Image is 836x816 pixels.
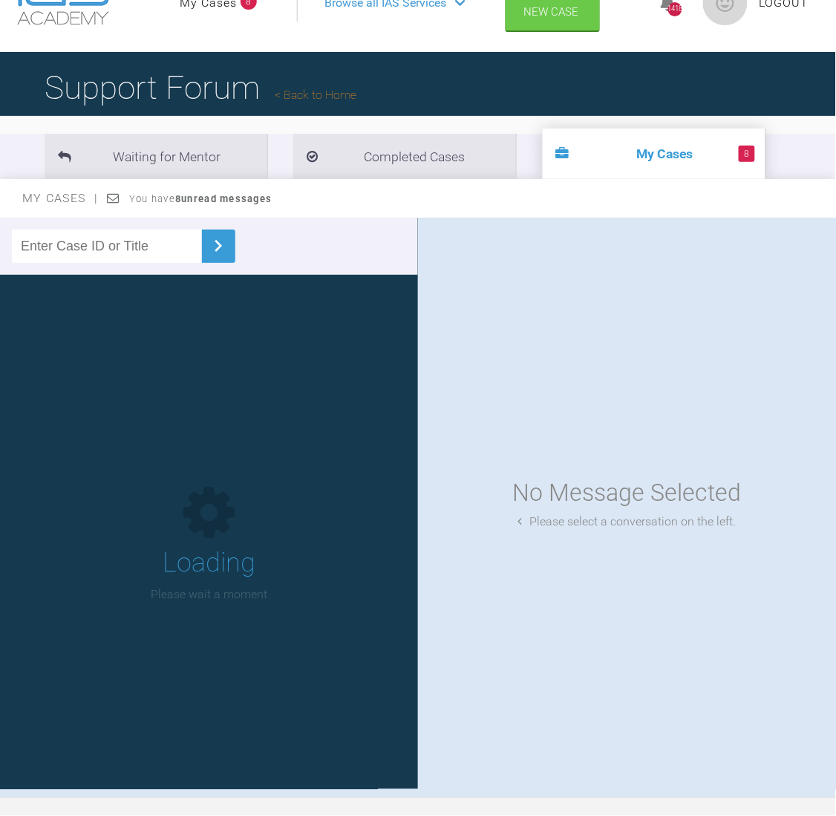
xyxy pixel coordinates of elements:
[275,88,356,102] a: Back to Home
[45,62,356,114] h1: Support Forum
[12,230,202,263] input: Enter Case ID or Title
[45,134,267,179] li: Waiting for Mentor
[22,191,99,205] span: My Cases
[543,129,765,179] li: My Cases
[668,2,682,16] div: 1418
[513,475,742,513] div: No Message Selected
[739,146,755,162] span: 8
[518,513,737,532] div: Please select a conversation on the left.
[151,586,267,605] p: Please wait a moment
[293,134,516,179] li: Completed Cases
[206,234,230,258] img: chevronRight.28bd32b0.svg
[175,193,272,204] strong: 8 unread messages
[163,543,255,586] h1: Loading
[129,193,272,204] span: You have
